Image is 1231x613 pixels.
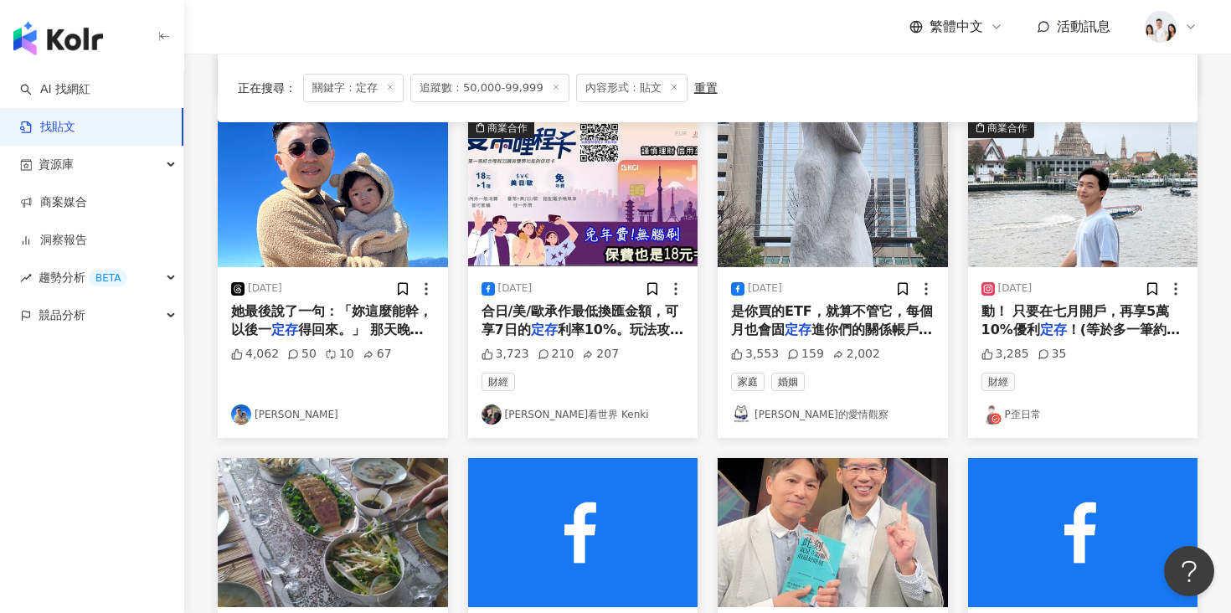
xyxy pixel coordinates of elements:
[20,194,87,211] a: 商案媒合
[694,81,718,95] div: 重置
[287,346,317,363] div: 50
[981,322,1181,356] span: ！(等於多一筆約410元零用錢) 沒
[482,322,683,356] span: 利率10%。玩法攻略：出國前逢低先換
[39,296,85,334] span: 競品分析
[303,74,404,102] span: 關鍵字：定存
[468,118,698,267] img: post-image
[231,303,432,337] span: 她最後說了一句：「妳這麼能幹，以後一
[20,232,87,249] a: 洞察報告
[771,373,805,391] span: 婚姻
[1038,346,1067,363] div: 35
[787,346,824,363] div: 159
[231,322,424,356] span: 得回來。」 那天晚上我一夜沒睡
[718,458,948,607] img: post-image
[785,322,811,337] mark: 定存
[1040,322,1067,337] mark: 定存
[981,404,1002,425] img: KOL Avatar
[731,346,779,363] div: 3,553
[39,259,127,296] span: 趨勢分析
[968,118,1198,267] div: post-image商業合作
[748,281,782,296] div: [DATE]
[968,458,1198,607] img: post-image
[731,404,751,425] img: KOL Avatar
[987,120,1028,137] div: 商業合作
[1057,18,1110,34] span: 活動訊息
[981,303,1170,337] span: 動！ 只要在七月開戶，再享5萬10%優利
[981,404,1185,425] a: KOL AvatarP歪日常
[582,346,619,363] div: 207
[731,404,935,425] a: KOL Avatar[PERSON_NAME]的愛情觀察
[39,146,74,183] span: 資源庫
[731,322,932,356] span: 進你們的關係帳戶裡。（救救00940
[20,272,32,284] span: rise
[1164,546,1214,596] iframe: Help Scout Beacon - Open
[981,346,1029,363] div: 3,285
[271,322,298,337] mark: 定存
[468,118,698,267] div: post-image商業合作
[468,458,698,607] img: post-image
[89,270,127,286] div: BETA
[538,346,574,363] div: 210
[576,74,688,102] span: 內容形式：貼文
[531,322,558,337] mark: 定存
[218,458,448,607] img: post-image
[832,346,880,363] div: 2,002
[487,120,528,137] div: 商業合作
[20,81,90,98] a: searchAI 找網紅
[930,18,983,36] span: 繁體中文
[718,118,948,267] img: post-image
[20,119,75,136] a: 找貼文
[248,281,282,296] div: [DATE]
[363,346,392,363] div: 67
[482,404,685,425] a: KOL Avatar[PERSON_NAME]看世界 Kenki
[482,303,679,337] span: 合日/美/歐承作最低換匯金額，可享7日的
[231,404,435,425] a: KOL Avatar[PERSON_NAME]
[13,22,103,55] img: logo
[731,303,933,337] span: 是你買的ETF，就算不管它，每個月也會固
[731,373,765,391] span: 家庭
[482,404,502,425] img: KOL Avatar
[238,81,296,95] span: 正在搜尋 ：
[998,281,1033,296] div: [DATE]
[968,118,1198,267] img: post-image
[231,404,251,425] img: KOL Avatar
[218,118,448,267] img: post-image
[231,346,279,363] div: 4,062
[482,373,515,391] span: 財經
[410,74,569,102] span: 追蹤數：50,000-99,999
[981,373,1015,391] span: 財經
[498,281,533,296] div: [DATE]
[482,346,529,363] div: 3,723
[1145,11,1177,43] img: 20231221_NR_1399_Small.jpg
[325,346,354,363] div: 10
